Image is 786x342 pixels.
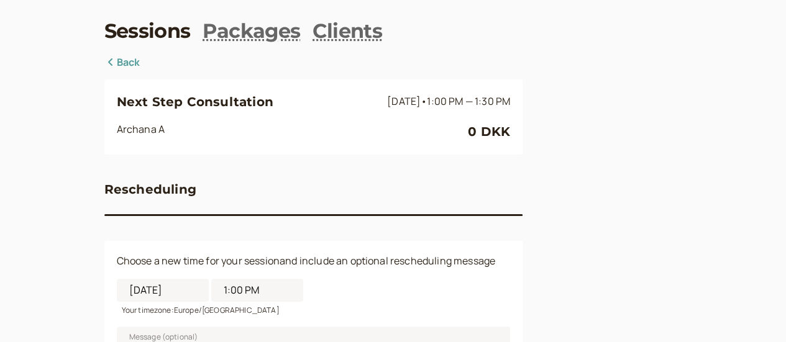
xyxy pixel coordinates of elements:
[724,282,786,342] iframe: Chat Widget
[117,122,468,142] div: Archana A
[313,17,382,45] a: Clients
[211,279,303,302] input: 12:00 AM
[117,302,511,316] div: Your timezone: Europe/[GEOGRAPHIC_DATA]
[421,94,427,108] span: •
[387,94,510,108] span: [DATE]
[468,122,510,142] div: 0 DKK
[104,17,191,45] a: Sessions
[203,17,300,45] a: Packages
[104,179,196,199] h3: Rescheduling
[104,55,140,71] a: Back
[427,94,510,108] span: 1:00 PM — 1:30 PM
[117,279,209,302] input: Start date
[117,92,383,112] h3: Next Step Consultation
[117,253,511,269] p: Choose a new time for your session and include an optional rescheduling message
